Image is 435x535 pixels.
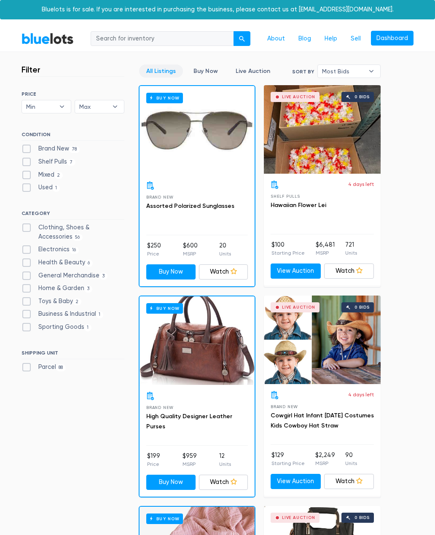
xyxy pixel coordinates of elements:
[282,305,315,309] div: Live Auction
[21,223,124,241] label: Clothing, Shoes & Accessories
[85,260,93,266] span: 6
[183,452,197,468] li: $959
[264,296,381,384] a: Live Auction 0 bids
[271,202,326,209] a: Hawaiian Flower Lei
[21,323,91,332] label: Sporting Goods
[21,65,40,75] h3: Filter
[362,65,380,78] b: ▾
[316,240,335,257] li: $6,481
[354,305,370,309] div: 0 bids
[21,297,81,306] label: Toys & Baby
[228,65,277,78] a: Live Auction
[69,146,80,153] span: 78
[84,286,92,293] span: 3
[219,250,231,258] p: Units
[96,312,103,318] span: 1
[106,100,124,113] b: ▾
[183,241,198,258] li: $600
[271,460,305,467] p: Starting Price
[21,245,79,254] label: Electronics
[21,309,103,319] label: Business & Industrial
[21,170,63,180] label: Mixed
[348,180,374,188] p: 4 days left
[199,264,248,280] a: Watch
[21,210,124,220] h6: CATEGORY
[183,250,198,258] p: MSRP
[56,364,66,371] span: 88
[315,451,335,468] li: $2,249
[54,172,63,179] span: 2
[354,516,370,520] div: 0 bids
[21,132,124,141] h6: CONDITION
[147,460,160,468] p: Price
[21,363,66,372] label: Parcel
[186,65,225,78] a: Buy Now
[344,31,368,47] a: Sell
[21,91,124,97] h6: PRICE
[271,263,321,279] a: View Auction
[271,249,305,257] p: Starting Price
[282,516,315,520] div: Live Auction
[21,284,92,293] label: Home & Garden
[219,460,231,468] p: Units
[183,460,197,468] p: MSRP
[21,32,74,45] a: BlueLots
[140,296,255,385] a: Buy Now
[147,241,161,258] li: $250
[21,271,107,280] label: General Merchandise
[324,474,374,489] a: Watch
[146,413,232,430] a: High Quality Designer Leather Purses
[271,194,300,199] span: Shelf Pulls
[316,249,335,257] p: MSRP
[146,475,196,490] a: Buy Now
[146,303,183,314] h6: Buy Now
[282,95,315,99] div: Live Auction
[271,451,305,468] li: $129
[139,65,183,78] a: All Listings
[146,195,174,199] span: Brand New
[318,31,344,47] a: Help
[219,452,231,468] li: 12
[324,263,374,279] a: Watch
[140,86,255,175] a: Buy Now
[199,475,248,490] a: Watch
[345,240,357,257] li: 721
[146,513,183,524] h6: Buy Now
[21,350,124,359] h6: SHIPPING UNIT
[21,144,80,153] label: Brand New
[146,264,196,280] a: Buy Now
[292,31,318,47] a: Blog
[67,159,75,166] span: 7
[79,100,108,113] span: Max
[146,405,174,410] span: Brand New
[146,202,234,210] a: Assorted Polarized Sunglasses
[371,31,414,46] a: Dashboard
[84,324,91,331] span: 1
[99,273,107,280] span: 3
[21,183,60,192] label: Used
[315,460,335,467] p: MSRP
[271,412,374,429] a: Cowgirl Hat Infant [DATE] Costumes Kids Cowboy Hat Straw
[53,185,60,192] span: 1
[147,250,161,258] p: Price
[21,258,93,267] label: Health & Beauty
[219,241,231,258] li: 20
[292,68,314,75] label: Sort By
[21,157,75,167] label: Shelf Pulls
[271,240,305,257] li: $100
[271,474,321,489] a: View Auction
[354,95,370,99] div: 0 bids
[73,298,81,305] span: 2
[260,31,292,47] a: About
[146,93,183,103] h6: Buy Now
[264,85,381,174] a: Live Auction 0 bids
[147,452,160,468] li: $199
[26,100,55,113] span: Min
[91,31,234,46] input: Search for inventory
[345,460,357,467] p: Units
[345,249,357,257] p: Units
[348,391,374,398] p: 4 days left
[322,65,364,78] span: Most Bids
[345,451,357,468] li: 90
[53,100,71,113] b: ▾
